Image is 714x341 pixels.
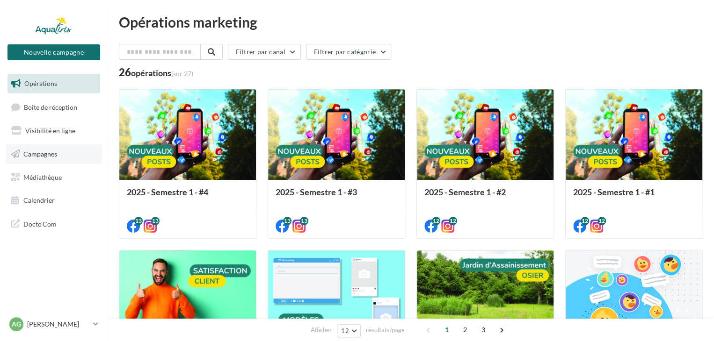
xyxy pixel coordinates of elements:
[12,320,21,329] span: AG
[127,187,208,197] span: 2025 - Semestre 1 - #4
[6,121,102,141] a: Visibilité en ligne
[6,74,102,93] a: Opérations
[23,150,57,158] span: Campagnes
[432,217,440,225] div: 12
[23,173,62,181] span: Médiathèque
[7,315,100,333] a: AG [PERSON_NAME]
[458,322,473,337] span: 2
[228,44,301,60] button: Filtrer par canal
[119,67,193,78] div: 26
[7,44,100,60] button: Nouvelle campagne
[337,324,361,337] button: 12
[439,322,454,337] span: 1
[171,70,193,78] span: (sur 27)
[6,144,102,164] a: Campagnes
[6,97,102,117] a: Boîte de réception
[6,214,102,234] a: Docto'Com
[306,44,391,60] button: Filtrer par catégorie
[6,191,102,210] a: Calendrier
[341,327,349,334] span: 12
[6,168,102,187] a: Médiathèque
[24,103,77,111] span: Boîte de réception
[27,320,89,329] p: [PERSON_NAME]
[581,217,589,225] div: 12
[119,15,703,29] div: Opérations marketing
[311,326,332,334] span: Afficher
[283,217,291,225] div: 13
[131,69,193,77] div: opérations
[424,187,506,197] span: 2025 - Semestre 1 - #2
[300,217,308,225] div: 13
[276,187,357,197] span: 2025 - Semestre 1 - #3
[24,79,57,87] span: Opérations
[23,196,55,204] span: Calendrier
[476,322,491,337] span: 3
[151,217,160,225] div: 13
[366,326,405,334] span: résultats/page
[449,217,457,225] div: 12
[597,217,606,225] div: 12
[23,218,57,230] span: Docto'Com
[134,217,143,225] div: 13
[25,127,75,135] span: Visibilité en ligne
[573,187,655,197] span: 2025 - Semestre 1 - #1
